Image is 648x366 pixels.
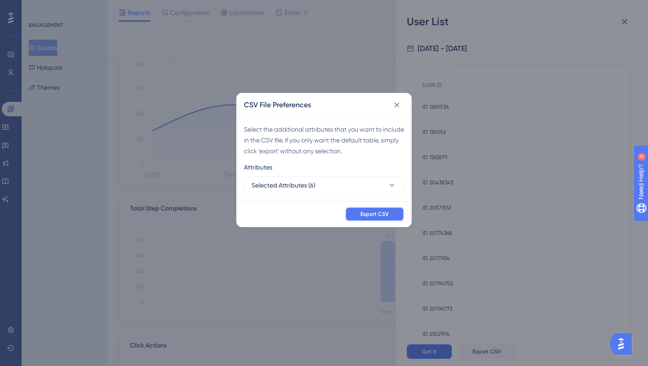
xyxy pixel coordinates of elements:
span: Export CSV [360,210,389,218]
span: Attributes [244,162,272,173]
h2: CSV File Preferences [244,100,311,110]
span: Selected Attributes (6) [252,180,315,191]
div: Select the additional attributes that you want to include in the CSV file. If you only want the d... [244,124,404,156]
iframe: UserGuiding AI Assistant Launcher [610,330,637,357]
div: 3 [63,5,65,12]
span: Need Help? [21,2,56,13]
